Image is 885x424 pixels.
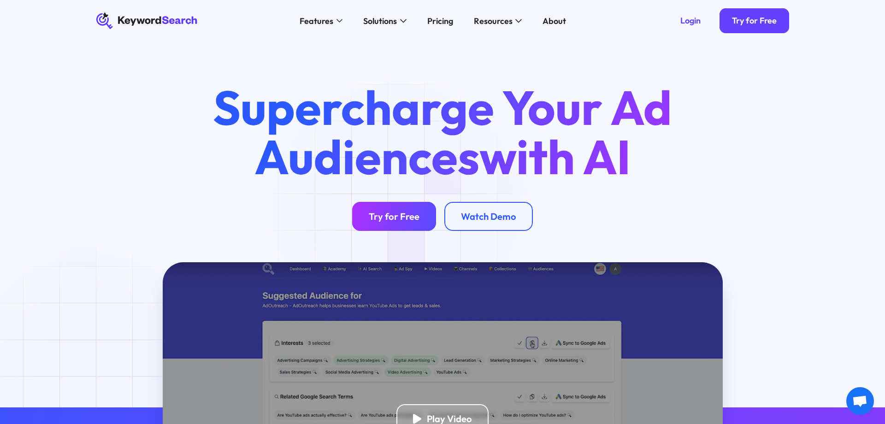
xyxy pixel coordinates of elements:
[461,211,516,222] div: Watch Demo
[369,211,419,222] div: Try for Free
[194,83,691,181] h1: Supercharge Your Ad Audiences
[474,15,513,27] div: Resources
[352,202,436,231] a: Try for Free
[543,15,566,27] div: About
[680,16,701,26] div: Login
[427,15,453,27] div: Pricing
[732,16,777,26] div: Try for Free
[668,8,713,33] a: Login
[421,12,459,29] a: Pricing
[536,12,572,29] a: About
[300,15,333,27] div: Features
[479,126,631,187] span: with AI
[363,15,397,27] div: Solutions
[846,387,874,415] a: Aprire la chat
[720,8,789,33] a: Try for Free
